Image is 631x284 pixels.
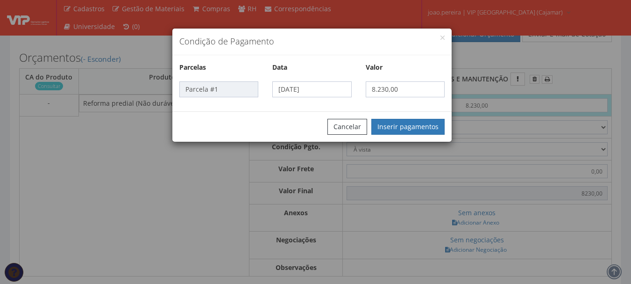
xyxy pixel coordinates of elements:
label: Parcelas [179,63,206,72]
label: Valor [366,63,383,72]
h4: Condição de Pagamento [179,36,445,48]
label: Data [272,63,287,72]
button: Cancelar [327,119,367,135]
button: Inserir pagamentos [371,119,445,135]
